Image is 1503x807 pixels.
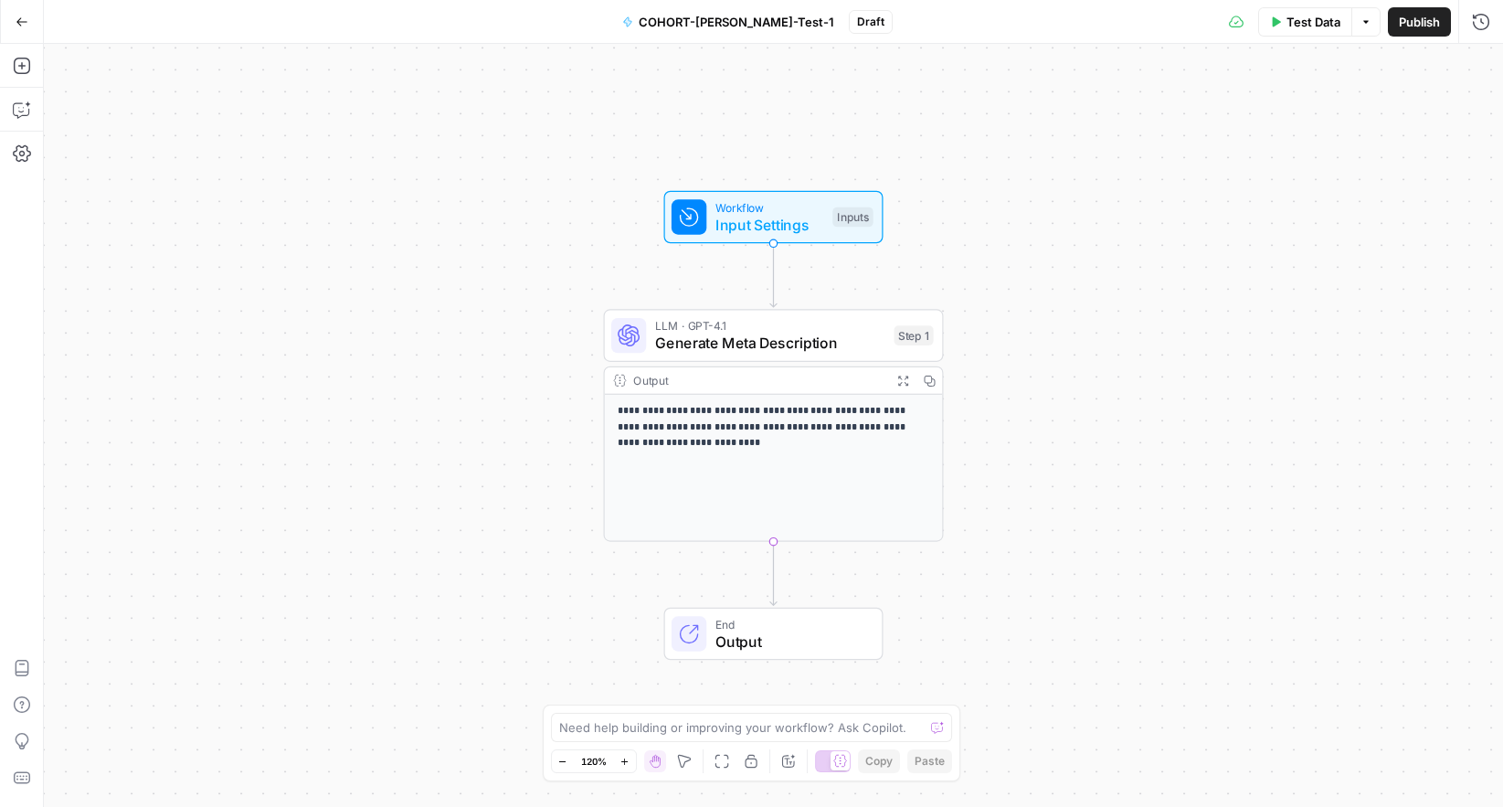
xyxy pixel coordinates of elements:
[1286,13,1340,31] span: Test Data
[655,333,885,355] span: Generate Meta Description
[715,198,824,216] span: Workflow
[604,608,944,661] div: EndOutput
[857,14,884,30] span: Draft
[604,191,944,244] div: WorkflowInput SettingsInputs
[1258,7,1351,37] button: Test Data
[832,207,873,228] div: Inputs
[894,325,934,345] div: Step 1
[715,631,864,653] span: Output
[770,243,777,307] g: Edge from start to step_1
[715,214,824,236] span: Input Settings
[915,753,945,770] span: Paste
[655,317,885,334] span: LLM · GPT-4.1
[581,754,607,769] span: 120%
[611,7,845,37] button: COHORT-[PERSON_NAME]-Test-1
[1388,7,1451,37] button: Publish
[1399,13,1440,31] span: Publish
[907,749,952,773] button: Paste
[770,542,777,606] g: Edge from step_1 to end
[858,749,900,773] button: Copy
[865,753,893,770] span: Copy
[633,372,884,389] div: Output
[639,13,834,31] span: COHORT-[PERSON_NAME]-Test-1
[715,615,864,632] span: End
